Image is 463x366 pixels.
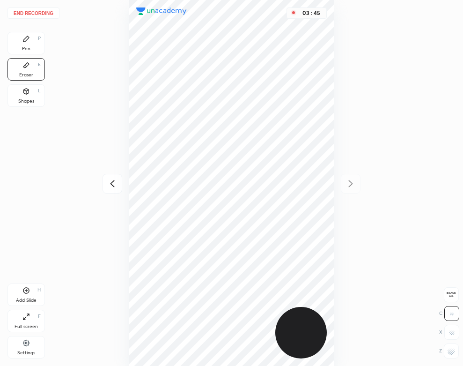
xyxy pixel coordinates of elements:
[16,298,37,303] div: Add Slide
[439,325,459,340] div: X
[38,62,41,67] div: E
[439,344,459,359] div: Z
[38,314,41,319] div: F
[15,324,38,329] div: Full screen
[22,46,30,51] div: Pen
[19,73,33,77] div: Eraser
[439,306,459,321] div: C
[7,7,59,19] button: End recording
[444,291,458,298] span: Erase all
[38,36,41,41] div: P
[300,10,323,16] div: 03 : 45
[136,7,187,15] img: logo.38c385cc.svg
[17,351,35,355] div: Settings
[38,89,41,93] div: L
[37,288,41,292] div: H
[18,99,34,104] div: Shapes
